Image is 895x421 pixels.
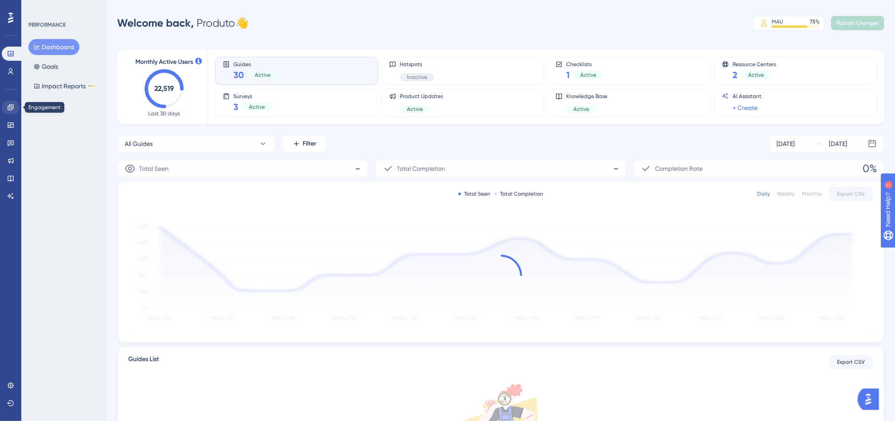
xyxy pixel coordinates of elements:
[282,135,327,153] button: Filter
[233,61,278,67] span: Guides
[303,138,317,149] span: Filter
[836,20,879,27] span: Publish Changes
[837,358,865,366] span: Export CSV
[802,190,822,197] div: Monthly
[28,39,79,55] button: Dashboard
[566,61,603,67] span: Checklists
[777,138,795,149] div: [DATE]
[733,93,761,100] span: AI Assistant
[125,138,153,149] span: All Guides
[355,161,361,176] span: -
[21,2,55,13] span: Need Help?
[233,101,238,113] span: 3
[655,163,703,174] span: Completion Rate
[28,78,101,94] button: Impact ReportsBETA
[28,21,66,28] div: PERFORMANCE
[777,190,795,197] div: Weekly
[733,69,737,81] span: 2
[255,71,271,79] span: Active
[249,103,265,110] span: Active
[135,57,193,67] span: Monthly Active Users
[858,386,884,413] iframe: UserGuiding AI Assistant Launcher
[829,138,847,149] div: [DATE]
[87,84,95,88] div: BETA
[154,84,174,93] text: 22,519
[117,16,248,30] div: Produto 👋
[863,161,877,176] span: 0%
[28,59,63,75] button: Goals
[407,74,427,81] span: Inactive
[494,190,544,197] div: Total Completion
[458,190,491,197] div: Total Seen
[810,18,820,25] div: 75 %
[566,69,570,81] span: 1
[233,69,244,81] span: 30
[117,16,194,29] span: Welcome back,
[580,71,596,79] span: Active
[62,4,64,12] div: 1
[829,355,873,369] button: Export CSV
[233,93,272,99] span: Surveys
[139,163,169,174] span: Total Seen
[748,71,764,79] span: Active
[757,190,770,197] div: Daily
[573,106,589,113] span: Active
[772,18,783,25] div: MAU
[829,187,873,201] button: Export CSV
[566,93,607,100] span: Knowledge Base
[397,163,446,174] span: Total Completion
[733,61,776,67] span: Resource Centers
[400,61,434,68] span: Hotspots
[733,102,757,113] a: + Create
[400,93,443,100] span: Product Updates
[117,135,275,153] button: All Guides
[407,106,423,113] span: Active
[128,354,159,370] span: Guides List
[613,161,619,176] span: -
[831,16,884,30] button: Publish Changes
[837,190,865,197] span: Export CSV
[149,110,180,117] span: Last 30 days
